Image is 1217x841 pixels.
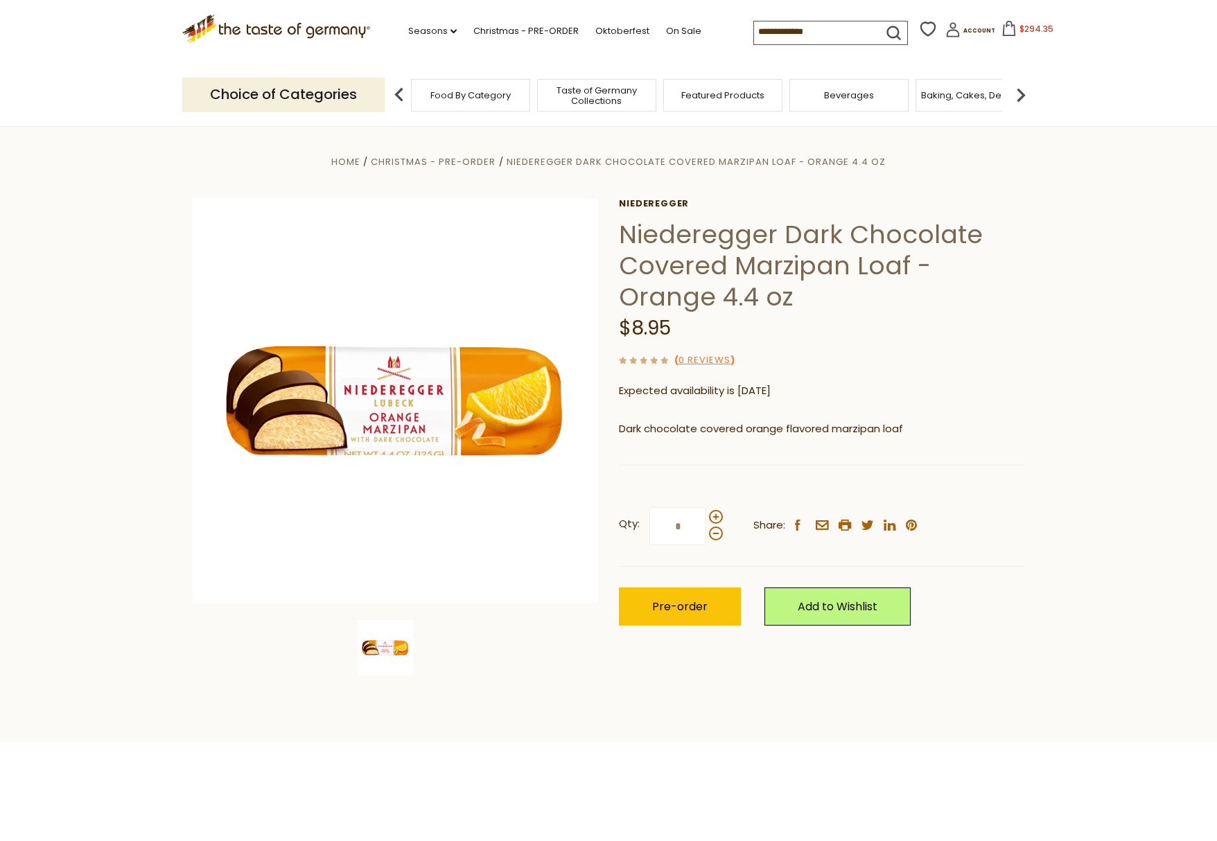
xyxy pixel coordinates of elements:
a: Christmas - PRE-ORDER [371,155,496,168]
span: Account [963,27,995,35]
a: Niederegger [619,198,1024,209]
strong: Qty: [619,515,640,533]
h1: Niederegger Dark Chocolate Covered Marzipan Loaf - Orange 4.4 oz [619,219,1024,312]
img: previous arrow [385,81,413,109]
span: ( ) [674,353,735,366]
p: Expected availability is [DATE] [619,382,1024,400]
a: Christmas - PRE-ORDER [473,24,579,39]
input: Qty: [649,507,706,545]
a: 0 Reviews [678,353,730,368]
span: Pre-order [652,599,708,614]
span: Share: [753,517,785,534]
span: $8.95 [619,315,671,342]
a: Oktoberfest [595,24,649,39]
a: Account [945,22,995,42]
img: next arrow [1007,81,1035,109]
a: Taste of Germany Collections [541,85,652,106]
a: Food By Category [430,90,511,100]
a: Beverages [824,90,874,100]
p: Choice of Categories [182,78,385,112]
a: Home [331,155,360,168]
a: Niederegger Dark Chocolate Covered Marzipan Loaf - Orange 4.4 oz [507,155,886,168]
a: Featured Products [681,90,764,100]
a: Baking, Cakes, Desserts [921,90,1028,100]
span: $294.35 [1019,23,1053,35]
a: Seasons [408,24,457,39]
button: $294.35 [998,21,1057,42]
img: Niederegger Dark Chocolate Marzipan Loaf Orange [358,620,413,675]
button: Pre-order [619,587,741,626]
a: Add to Wishlist [764,587,911,626]
a: On Sale [666,24,701,39]
p: Dark chocolate covered orange flavored marzipan loaf [619,420,1024,438]
img: Niederegger Dark Chocolate Marzipan Loaf Orange [193,198,598,603]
